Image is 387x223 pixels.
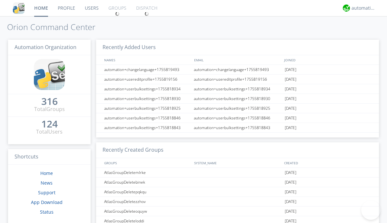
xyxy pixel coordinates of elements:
[285,65,296,75] span: [DATE]
[192,75,283,84] div: automation+usereditprofile+1755819156
[96,142,379,158] h3: Recently Created Groups
[285,94,296,104] span: [DATE]
[36,128,63,136] div: Total Users
[103,123,192,132] div: automation+userbulksettings+1755818843
[285,197,296,207] span: [DATE]
[103,197,192,206] div: AtlasGroupDeletezzhov
[38,189,55,196] a: Support
[96,123,379,133] a: automation+userbulksettings+1755818843automation+userbulksettings+1755818843[DATE]
[103,113,192,123] div: automation+userbulksettings+1755818846
[96,94,379,104] a: automation+userbulksettings+1755818930automation+userbulksettings+1755818930[DATE]
[41,121,58,128] a: 124
[285,113,296,123] span: [DATE]
[96,75,379,84] a: automation+usereditprofile+1755819156automation+usereditprofile+1755819156[DATE]
[96,84,379,94] a: automation+userbulksettings+1755818934automation+userbulksettings+1755818934[DATE]
[96,113,379,123] a: automation+userbulksettings+1755818846automation+userbulksettings+1755818846[DATE]
[193,158,283,167] div: SYSTEM_NAME
[103,158,191,167] div: GROUPS
[103,84,192,94] div: automation+userbulksettings+1755818934
[41,98,58,106] a: 316
[13,2,25,14] img: cddb5a64eb264b2086981ab96f4c1ba7
[8,149,91,165] h3: Shortcuts
[41,180,53,186] a: News
[192,65,283,74] div: automation+changelanguage+1755819493
[283,55,373,65] div: JOINED
[103,75,192,84] div: automation+usereditprofile+1755819156
[41,121,58,127] div: 124
[41,98,58,105] div: 316
[96,207,379,216] a: AtlasGroupDeleteoquyw[DATE]
[352,5,376,11] div: automation+atlas
[144,12,149,16] img: spin.svg
[192,104,283,113] div: automation+userbulksettings+1755818925
[96,177,379,187] a: AtlasGroupDeletebinek[DATE]
[285,187,296,197] span: [DATE]
[343,5,350,12] img: d2d01cd9b4174d08988066c6d424eccd
[103,168,192,177] div: AtlasGroupDeletemlrke
[285,168,296,177] span: [DATE]
[31,199,63,205] a: App Download
[285,177,296,187] span: [DATE]
[103,55,191,65] div: NAMES
[40,170,53,176] a: Home
[103,177,192,187] div: AtlasGroupDeletebinek
[192,84,283,94] div: automation+userbulksettings+1755818934
[103,207,192,216] div: AtlasGroupDeleteoquyw
[103,187,192,197] div: AtlasGroupDeletepqkqu
[96,187,379,197] a: AtlasGroupDeletepqkqu[DATE]
[285,84,296,94] span: [DATE]
[34,106,65,113] div: Total Groups
[115,12,120,16] img: spin.svg
[96,197,379,207] a: AtlasGroupDeletezzhov[DATE]
[103,104,192,113] div: automation+userbulksettings+1755818925
[103,65,192,74] div: automation+changelanguage+1755819493
[40,209,54,215] a: Status
[96,168,379,177] a: AtlasGroupDeletemlrke[DATE]
[192,113,283,123] div: automation+userbulksettings+1755818846
[283,158,373,167] div: CREATED
[34,59,65,90] img: cddb5a64eb264b2086981ab96f4c1ba7
[192,94,283,103] div: automation+userbulksettings+1755818930
[103,94,192,103] div: automation+userbulksettings+1755818930
[192,123,283,132] div: automation+userbulksettings+1755818843
[285,123,296,133] span: [DATE]
[96,65,379,75] a: automation+changelanguage+1755819493automation+changelanguage+1755819493[DATE]
[361,200,381,220] iframe: Toggle Customer Support
[193,55,283,65] div: EMAIL
[285,207,296,216] span: [DATE]
[285,75,296,84] span: [DATE]
[96,104,379,113] a: automation+userbulksettings+1755818925automation+userbulksettings+1755818925[DATE]
[96,40,379,56] h3: Recently Added Users
[285,104,296,113] span: [DATE]
[15,44,76,51] span: Automation Organization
